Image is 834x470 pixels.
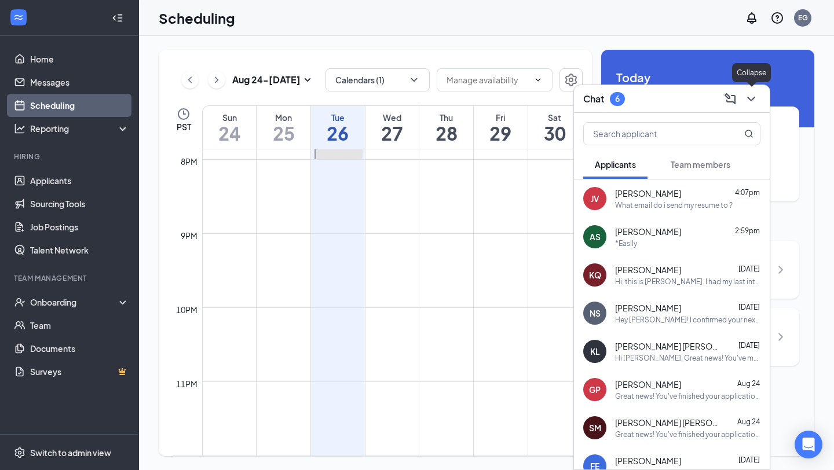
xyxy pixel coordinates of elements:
a: August 25, 2025 [257,106,310,149]
span: [PERSON_NAME] [PERSON_NAME] [615,340,719,352]
div: Tue [311,112,365,123]
div: Sat [528,112,581,123]
h1: 25 [257,123,310,143]
span: [DATE] [738,265,760,273]
h1: 24 [203,123,256,143]
a: August 24, 2025 [203,106,256,149]
div: 9pm [178,229,200,242]
svg: ChevronRight [774,263,788,277]
div: Hiring [14,152,127,161]
span: [PERSON_NAME] [615,455,681,467]
div: 8pm [178,155,200,168]
h1: 29 [474,123,528,143]
div: *Easily [615,238,637,248]
svg: ChevronRight [211,73,222,87]
a: August 27, 2025 [365,106,419,149]
div: Fri [474,112,528,123]
h1: 27 [365,123,419,143]
a: SurveysCrown [30,360,129,383]
a: Talent Network [30,238,129,262]
div: GP [589,384,601,395]
span: [PERSON_NAME] [615,302,681,314]
div: SM [589,422,601,434]
span: Applicants [595,159,636,170]
svg: WorkstreamLogo [13,12,24,23]
span: Aug 24 [737,379,760,388]
div: NS [590,307,601,319]
svg: Clock [177,107,191,121]
div: Hi, this is [PERSON_NAME]. I had my last interview [DATE] and I was told that I could hear back i... [615,277,760,287]
h1: 28 [419,123,473,143]
div: Switch to admin view [30,447,111,458]
button: ChevronRight [208,71,225,89]
div: Team Management [14,273,127,283]
span: [PERSON_NAME] [615,379,681,390]
a: Team [30,314,129,337]
div: Collapse [732,63,771,82]
a: Documents [30,337,129,360]
button: Settings [559,68,583,91]
div: Onboarding [30,296,119,308]
span: [PERSON_NAME] [615,188,681,199]
a: Applicants [30,169,129,192]
span: Team members [671,159,730,170]
svg: MagnifyingGlass [744,129,753,138]
svg: QuestionInfo [770,11,784,25]
div: Reporting [30,123,130,134]
button: ChevronLeft [181,71,199,89]
svg: ComposeMessage [723,92,737,106]
span: [DATE] [738,303,760,311]
svg: ChevronDown [744,92,758,106]
a: August 30, 2025 [528,106,581,149]
button: ChevronDown [742,90,760,108]
div: Mon [257,112,310,123]
div: Thu [419,112,473,123]
span: Today [616,68,799,86]
a: Job Postings [30,215,129,238]
div: Open Intercom Messenger [795,431,822,458]
a: August 29, 2025 [474,106,528,149]
div: 6 [615,94,620,104]
span: 4:07pm [735,188,760,197]
span: [DATE] [738,456,760,464]
div: 11pm [174,377,200,390]
div: KQ [589,269,601,281]
div: 10pm [174,303,200,316]
div: Hi [PERSON_NAME], Great news! You've moved on to the next stage of the application. This will be ... [615,353,760,363]
div: JV [591,193,599,204]
svg: UserCheck [14,296,25,308]
div: Wed [365,112,419,123]
div: Great news! You've finished your application for Back of House Team Member‌‌‌‌ at KS Group LLC db... [615,429,760,439]
svg: Settings [14,447,25,458]
h1: 30 [528,123,581,143]
div: What email do i send my resume to ? [615,200,733,210]
a: Sourcing Tools [30,192,129,215]
h1: Scheduling [159,8,235,28]
span: PST [177,121,191,133]
input: Manage availability [447,74,529,86]
svg: ChevronDown [408,74,420,86]
span: [PERSON_NAME] [615,264,681,276]
h1: 26 [311,123,365,143]
span: 2:59pm [735,226,760,235]
a: Home [30,47,129,71]
svg: Analysis [14,123,25,134]
svg: Collapse [112,12,123,24]
div: KL [590,346,600,357]
button: Calendars (1)ChevronDown [325,68,430,91]
a: August 28, 2025 [419,106,473,149]
span: [DATE] [738,341,760,350]
svg: ChevronDown [533,75,543,85]
div: Hey [PERSON_NAME]! I confirmed your next interview with our team for [DATE]! It will be an offsit... [615,315,760,325]
svg: ChevronRight [774,330,788,344]
a: Scheduling [30,94,129,117]
svg: SmallChevronDown [301,73,314,87]
svg: Notifications [745,11,759,25]
button: ComposeMessage [721,90,740,108]
div: Great news! You've finished your application for [DEMOGRAPHIC_DATA]-fil-A Team Member‌‌‌‌ at KS G... [615,391,760,401]
h3: Chat [583,93,604,105]
a: Messages [30,71,129,94]
svg: Settings [564,73,578,87]
div: EG [798,13,808,23]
